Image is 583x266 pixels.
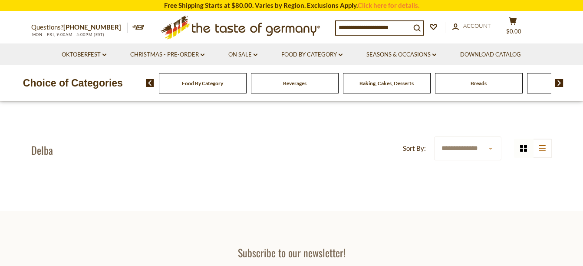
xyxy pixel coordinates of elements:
a: Seasons & Occasions [366,50,436,60]
a: Download Catalog [460,50,521,60]
a: Food By Category [281,50,343,60]
span: MON - FRI, 9:00AM - 5:00PM (EST) [31,32,105,37]
img: next arrow [555,79,563,87]
img: previous arrow [146,79,154,87]
a: Oktoberfest [62,50,106,60]
span: $0.00 [506,28,521,35]
p: Questions? [31,22,128,33]
span: Account [463,22,491,29]
a: Food By Category [182,80,223,86]
a: Breads [471,80,487,86]
a: [PHONE_NUMBER] [63,23,121,31]
a: Christmas - PRE-ORDER [130,50,204,60]
a: On Sale [228,50,257,60]
button: $0.00 [500,17,526,39]
a: Click here for details. [358,1,419,9]
h3: Subscribe to our newsletter! [165,246,419,259]
h1: Delba [31,143,53,156]
a: Baking, Cakes, Desserts [359,80,414,86]
a: Beverages [283,80,306,86]
a: Account [452,21,491,31]
label: Sort By: [403,143,426,154]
